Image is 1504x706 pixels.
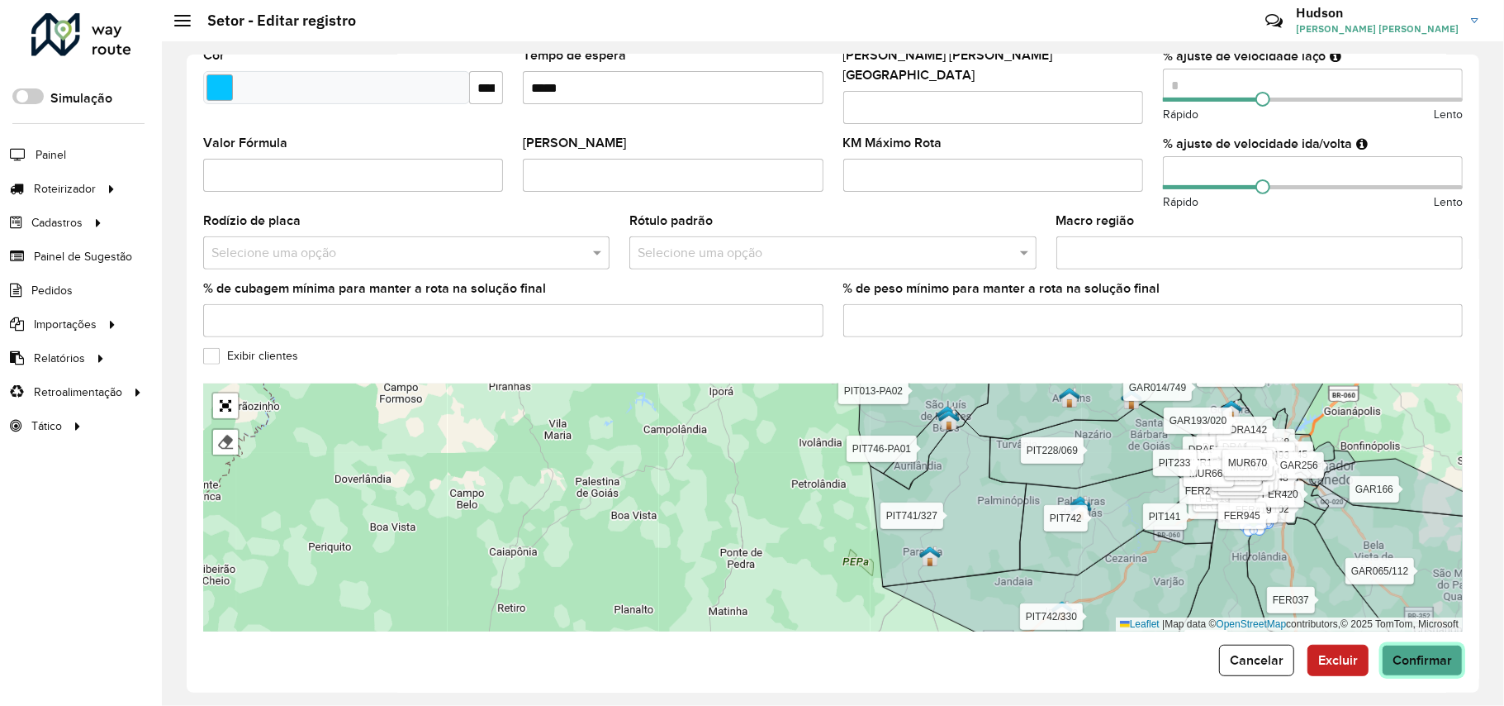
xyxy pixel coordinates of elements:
[1116,618,1463,632] div: Map data © contributors,© 2025 TomTom, Microsoft
[1434,106,1463,123] span: Lento
[1382,645,1463,676] button: Confirmar
[843,279,1160,298] label: % de peso mínimo para manter a rota na solução final
[1393,653,1452,667] span: Confirmar
[31,417,62,435] span: Tático
[1163,193,1198,211] span: Rápido
[1070,495,1091,517] img: Palmeiras de Goias
[203,133,287,153] label: Valor Fórmula
[36,146,66,164] span: Painel
[1219,645,1294,676] button: Cancelar
[1307,645,1369,676] button: Excluir
[938,409,960,431] img: 03 - PA - São Luiz M. Belos
[523,133,626,153] label: [PERSON_NAME]
[937,405,958,427] img: São Luis dos Montes Belos
[1202,448,1223,470] img: Trindade
[203,45,230,65] label: Cor
[203,211,301,231] label: Rodízio de placa
[1217,618,1287,630] a: OpenStreetMap
[1121,389,1142,410] img: Avelinopolis
[1434,193,1463,211] span: Lento
[203,279,546,298] label: % de cubagem mínima para manter a rota na solução final
[1256,3,1292,39] a: Contato Rápido
[34,350,85,367] span: Relatórios
[191,12,356,30] h2: Setor - Editar registro
[1051,600,1073,622] img: PA-INDIARA
[1056,211,1135,231] label: Macro região
[1163,46,1326,66] label: % ajuste de velocidade laço
[843,45,1143,85] label: [PERSON_NAME] [PERSON_NAME][GEOGRAPHIC_DATA]
[1230,653,1283,667] span: Cancelar
[34,384,122,401] span: Retroalimentação
[1260,470,1282,491] img: PA - Jardim America
[1296,21,1459,36] span: [PERSON_NAME] [PERSON_NAME]
[1070,499,1092,521] img: 04 - PA - Palmeiras de Goias
[843,133,942,153] label: KM Máximo Rota
[1162,618,1165,630] span: |
[203,347,298,365] label: Exibir clientes
[206,74,233,101] input: Select a color
[1163,106,1198,123] span: Rápido
[523,45,626,65] label: Tempo de espera
[919,546,941,567] img: 02 - PA - Parauna
[1274,453,1296,475] img: PA - Universitario
[1296,5,1459,21] h3: Hudson
[34,316,97,333] span: Importações
[1318,653,1358,667] span: Excluir
[31,282,73,299] span: Pedidos
[1331,50,1342,63] em: Ajuste de velocidade do veículo entre clientes
[629,211,713,231] label: Rótulo padrão
[1255,451,1277,472] img: Nova Era
[1059,387,1080,408] img: Anicuns
[34,248,132,265] span: Painel de Sugestão
[1357,137,1369,150] em: Ajuste de velocidade do veículo entre a saída do depósito até o primeiro cliente e a saída do últ...
[1276,479,1298,501] img: Marker
[1120,618,1160,630] a: Leaflet
[213,394,238,418] a: Abrir mapa em tela cheia
[50,88,112,108] label: Simulação
[213,430,238,455] div: Remover camada(s)
[1163,134,1353,154] label: % ajuste de velocidade ida/volta
[31,214,83,231] span: Cadastros
[1221,399,1242,421] img: Goianira
[34,180,96,198] span: Roteirizador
